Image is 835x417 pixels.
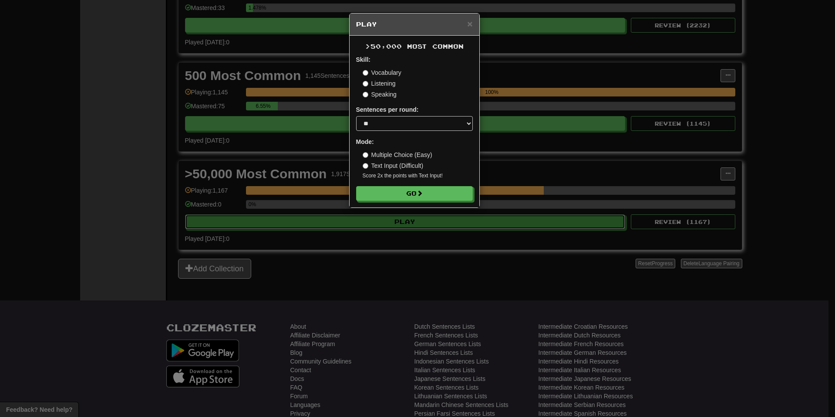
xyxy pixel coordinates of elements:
[363,172,473,180] small: Score 2x the points with Text Input !
[356,186,473,201] button: Go
[467,19,472,29] span: ×
[356,20,473,29] h5: Play
[363,92,368,97] input: Speaking
[365,43,464,50] span: >50,000 Most Common
[356,105,419,114] label: Sentences per round:
[356,138,374,145] strong: Mode:
[363,68,401,77] label: Vocabulary
[363,70,368,76] input: Vocabulary
[363,81,368,87] input: Listening
[356,56,370,63] strong: Skill:
[363,79,396,88] label: Listening
[467,19,472,28] button: Close
[363,90,397,99] label: Speaking
[363,161,424,170] label: Text Input (Difficult)
[363,152,368,158] input: Multiple Choice (Easy)
[363,150,432,159] label: Multiple Choice (Easy)
[363,163,368,169] input: Text Input (Difficult)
